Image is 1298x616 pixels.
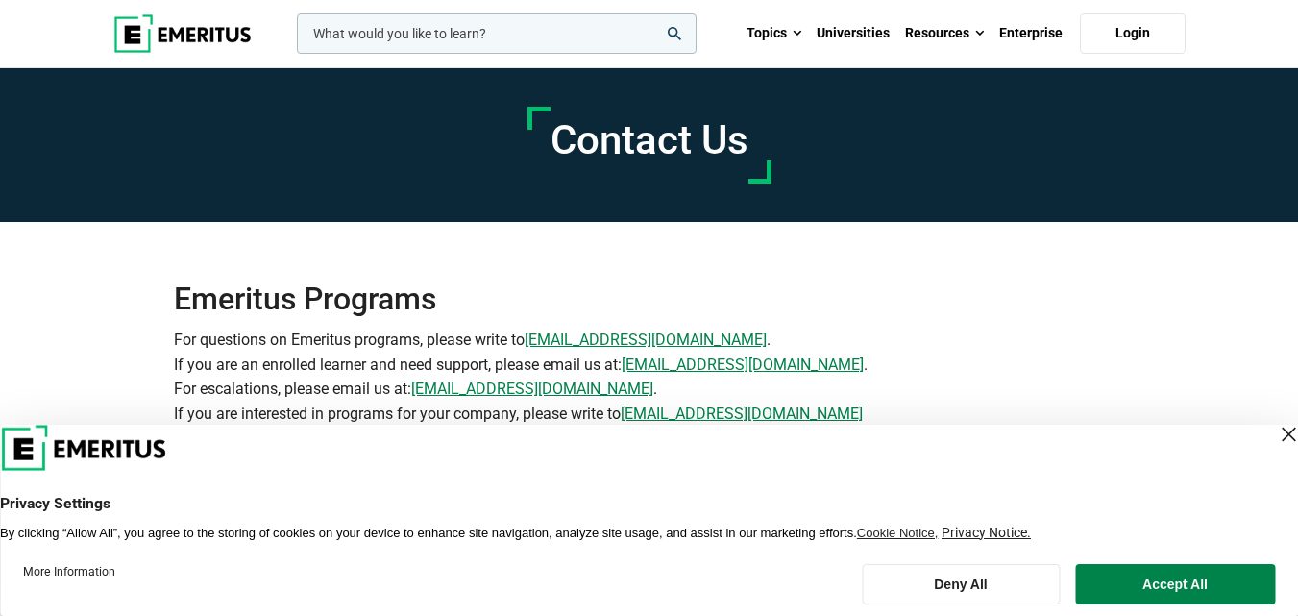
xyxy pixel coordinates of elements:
h1: Contact Us [551,116,748,164]
a: [EMAIL_ADDRESS][DOMAIN_NAME] [621,402,863,427]
p: For questions on Emeritus programs, please write to . If you are an enrolled learner and need sup... [174,328,1124,426]
h2: Emeritus Programs [174,222,1124,318]
a: [EMAIL_ADDRESS][DOMAIN_NAME] [411,377,653,402]
a: Login [1080,13,1186,54]
a: [EMAIL_ADDRESS][DOMAIN_NAME] [525,328,767,353]
a: [EMAIL_ADDRESS][DOMAIN_NAME] [622,353,864,378]
input: woocommerce-product-search-field-0 [297,13,697,54]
